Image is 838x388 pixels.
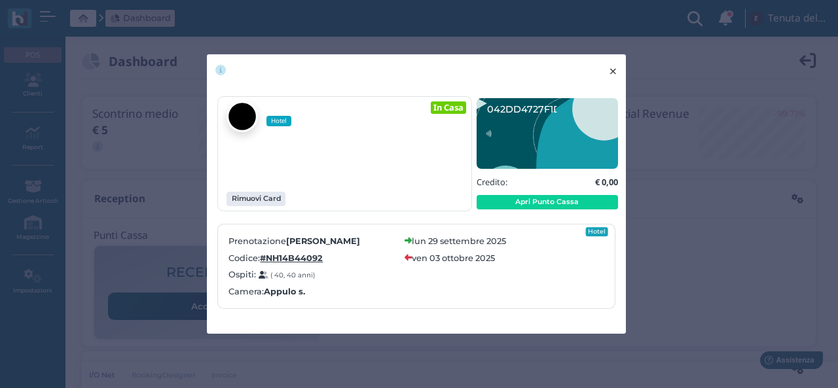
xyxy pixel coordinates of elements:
b: € 0,00 [595,176,618,188]
h5: Credito: [477,177,507,186]
label: Prenotazione [228,235,397,247]
label: ven 03 ottobre 2025 [412,252,495,264]
label: lun 29 settembre 2025 [412,235,506,247]
a: #NH14B44092 [260,252,323,264]
span: × [608,63,618,80]
div: Hotel [585,227,608,236]
label: Codice: [228,252,397,264]
b: [PERSON_NAME] [286,236,360,246]
a: Hotel [227,101,299,132]
button: Apri Punto Cassa [477,195,618,209]
button: Rimuovi Card [227,192,285,206]
span: Hotel [266,116,291,126]
b: #NH14B44092 [260,253,323,263]
small: ( 40, 40 anni) [270,271,315,279]
b: In Casa [433,101,464,113]
span: Assistenza [39,10,86,20]
label: Camera: [228,285,305,298]
b: Appulo s. [264,285,305,298]
text: 042DD4727F1D91 [487,103,570,115]
label: Ospiti: [228,268,397,281]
